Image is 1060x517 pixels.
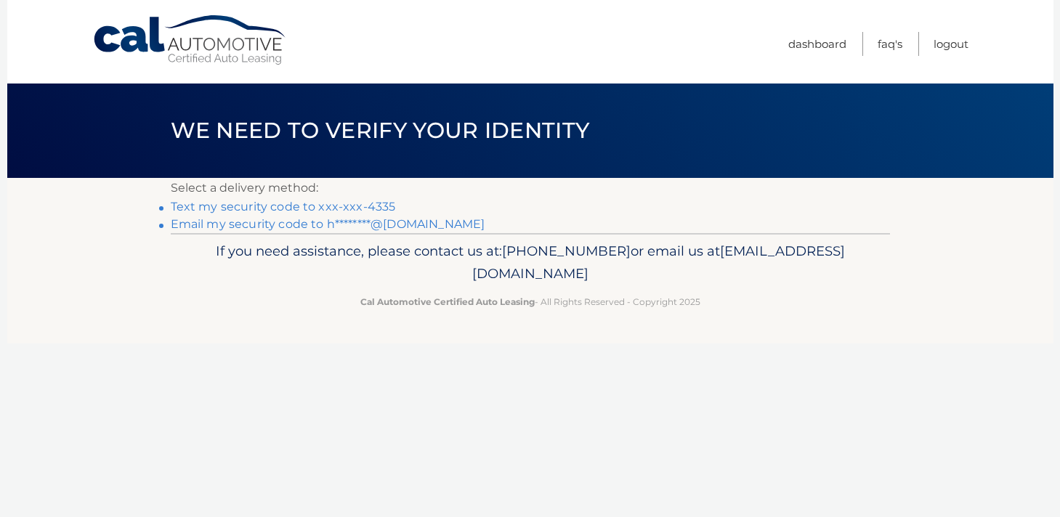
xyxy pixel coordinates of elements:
p: Select a delivery method: [171,178,890,198]
a: Cal Automotive [92,15,288,66]
strong: Cal Automotive Certified Auto Leasing [360,296,535,307]
span: [PHONE_NUMBER] [502,243,631,259]
p: If you need assistance, please contact us at: or email us at [180,240,881,286]
p: - All Rights Reserved - Copyright 2025 [180,294,881,309]
span: We need to verify your identity [171,117,590,144]
a: FAQ's [878,32,902,56]
a: Dashboard [788,32,846,56]
a: Logout [934,32,968,56]
a: Email my security code to h********@[DOMAIN_NAME] [171,217,485,231]
a: Text my security code to xxx-xxx-4335 [171,200,396,213]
